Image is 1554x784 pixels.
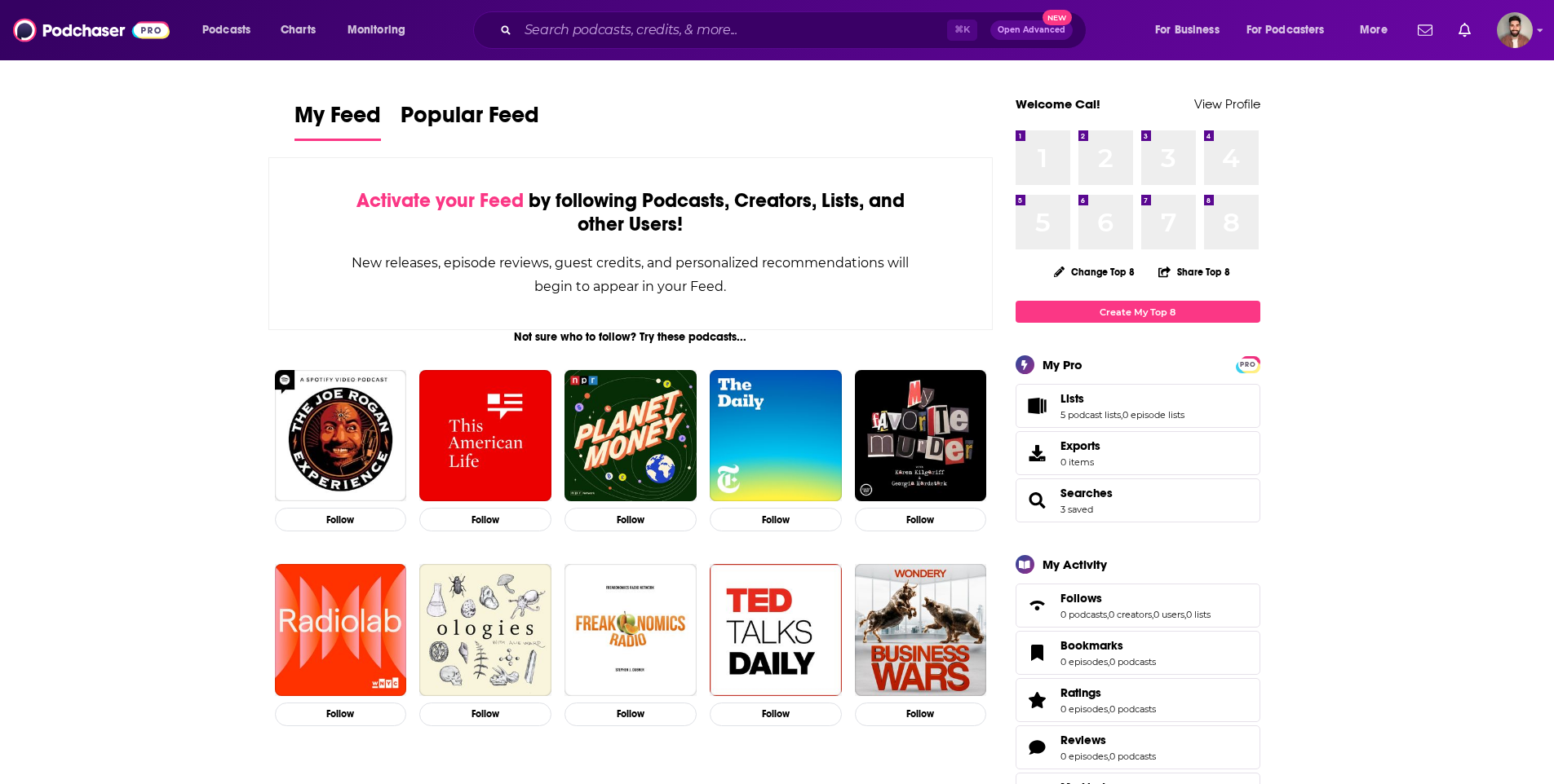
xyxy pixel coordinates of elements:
span: More [1360,19,1388,42]
span: Ratings [1016,678,1260,722]
a: Ratings [1060,685,1156,700]
button: open menu [1144,17,1240,43]
div: My Activity [1043,557,1107,572]
a: 0 episodes [1060,703,1108,715]
button: open menu [1348,17,1408,43]
img: This American Life [419,370,551,502]
a: Charts [270,17,325,43]
span: Reviews [1016,725,1260,769]
img: My Favorite Murder with Karen Kilgariff and Georgia Hardstark [855,370,987,502]
span: Lists [1016,384,1260,428]
a: Bookmarks [1021,641,1054,664]
a: Popular Feed [401,101,539,141]
span: Bookmarks [1016,631,1260,675]
span: Monitoring [348,19,405,42]
a: Follows [1060,591,1211,606]
button: Follow [275,703,407,726]
a: 0 creators [1109,609,1152,620]
img: The Daily [710,370,842,502]
span: Bookmarks [1060,638,1123,653]
button: Open AdvancedNew [990,20,1073,40]
a: Show notifications dropdown [1452,16,1477,44]
span: For Business [1155,19,1220,42]
img: Podchaser - Follow, Share and Rate Podcasts [13,15,170,46]
a: Searches [1060,486,1113,500]
img: Ologies with Alie Ward [419,564,551,696]
span: Ratings [1060,685,1101,700]
a: PRO [1238,358,1258,370]
a: Create My Top 8 [1016,301,1260,323]
a: View Profile [1194,96,1260,112]
button: Follow [564,508,697,531]
img: Business Wars [855,564,987,696]
span: , [1184,609,1186,620]
a: Show notifications dropdown [1411,16,1439,44]
span: Logged in as calmonaghan [1497,12,1533,48]
button: Follow [855,508,987,531]
a: 0 podcasts [1109,751,1156,762]
span: Activate your Feed [356,188,524,213]
button: Follow [710,508,842,531]
img: Planet Money [564,370,697,502]
span: , [1107,609,1109,620]
input: Search podcasts, credits, & more... [518,17,947,43]
button: Change Top 8 [1044,262,1145,282]
img: User Profile [1497,12,1533,48]
a: Welcome Cal! [1016,96,1100,112]
button: Share Top 8 [1158,256,1231,288]
span: ⌘ K [947,20,977,41]
span: 0 items [1060,456,1100,468]
img: The Joe Rogan Experience [275,370,407,502]
div: New releases, episode reviews, guest credits, and personalized recommendations will begin to appe... [351,251,911,298]
button: open menu [336,17,427,43]
a: Ratings [1021,689,1054,711]
img: TED Talks Daily [710,564,842,696]
span: Reviews [1060,733,1106,747]
button: Show profile menu [1497,12,1533,48]
span: Podcasts [202,19,250,42]
span: , [1108,751,1109,762]
a: 0 episodes [1060,656,1108,667]
span: Popular Feed [401,101,539,139]
div: by following Podcasts, Creators, Lists, and other Users! [351,189,911,236]
a: Lists [1021,394,1054,417]
img: Radiolab [275,564,407,696]
button: open menu [191,17,272,43]
a: Reviews [1021,736,1054,759]
span: Searches [1016,478,1260,522]
button: Follow [419,508,551,531]
span: , [1121,409,1122,421]
span: PRO [1238,359,1258,371]
button: Follow [564,703,697,726]
span: For Podcasters [1246,19,1325,42]
span: My Feed [294,101,381,139]
a: 0 podcasts [1060,609,1107,620]
a: 0 users [1153,609,1184,620]
span: , [1108,703,1109,715]
span: New [1043,10,1072,25]
img: Freakonomics Radio [564,564,697,696]
a: 0 episode lists [1122,409,1184,421]
span: Open Advanced [998,26,1065,34]
a: 0 lists [1186,609,1211,620]
a: Searches [1021,489,1054,512]
span: Follows [1060,591,1102,606]
div: Not sure who to follow? Try these podcasts... [268,330,994,344]
a: 0 episodes [1060,751,1108,762]
div: Search podcasts, credits, & more... [489,11,1102,49]
a: 3 saved [1060,504,1093,515]
a: 0 podcasts [1109,703,1156,715]
span: , [1152,609,1153,620]
a: Follows [1021,594,1054,617]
